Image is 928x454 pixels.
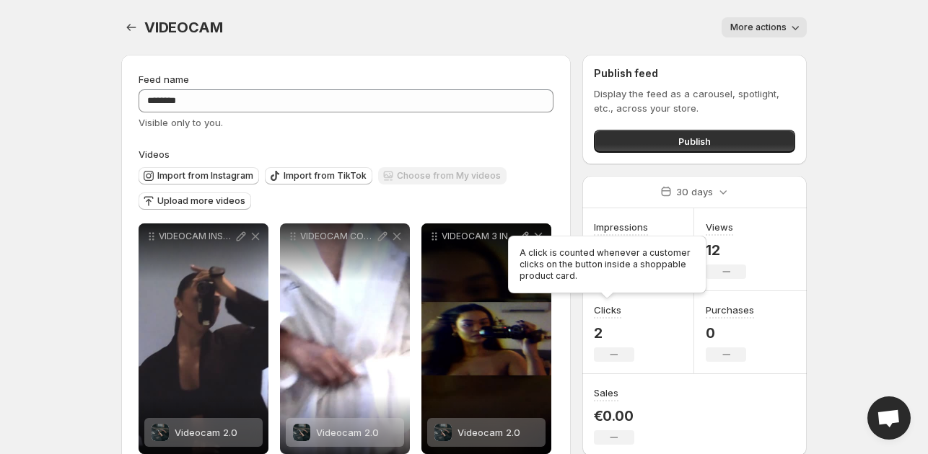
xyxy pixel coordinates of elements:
span: Videocam 2.0 [458,427,520,438]
h3: Views [706,220,733,234]
p: €0.00 [594,407,634,424]
h3: Clicks [594,303,621,317]
img: Videocam 2.0 [293,424,310,441]
p: Display the feed as a carousel, spotlight, etc., across your store. [594,86,795,115]
div: Open chat [867,396,911,440]
p: 30 days [676,184,713,199]
span: VIDEOCAM [144,19,222,36]
button: Upload more videos [139,192,251,210]
p: 0 [706,324,754,342]
span: Import from TikTok [284,170,367,182]
button: Import from Instagram [139,167,259,184]
span: Import from Instagram [157,170,253,182]
h3: Purchases [706,303,754,317]
span: Upload more videos [157,195,245,207]
button: Publish [594,130,795,153]
h2: Publish feed [594,66,795,81]
p: 12 [706,241,746,259]
span: Feed name [139,74,189,85]
img: Videocam 2.0 [434,424,452,441]
span: Videos [139,148,170,160]
span: Visible only to you. [139,117,223,128]
h3: Impressions [594,220,648,234]
div: VIDEOCAM INSTA CORTOVideocam 2.0Videocam 2.0 [139,223,268,454]
span: Publish [678,134,711,148]
div: VIDEOCAM CORTO INSTAVideocam 2.0Videocam 2.0 [280,223,410,454]
div: VIDEOCAM 3 INSTAVideocam 2.0Videocam 2.0 [421,223,551,454]
span: Videocam 2.0 [316,427,379,438]
button: More actions [722,17,807,37]
p: VIDEOCAM CORTO INSTA [300,231,375,242]
p: VIDEOCAM INSTA CORTO [159,231,234,242]
button: Settings [121,17,141,37]
p: 2 [594,324,634,342]
h3: Sales [594,386,618,400]
img: Videocam 2.0 [152,424,169,441]
span: Videocam 2.0 [175,427,237,438]
span: More actions [730,22,787,33]
p: VIDEOCAM 3 INSTA [442,231,517,242]
button: Import from TikTok [265,167,372,184]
